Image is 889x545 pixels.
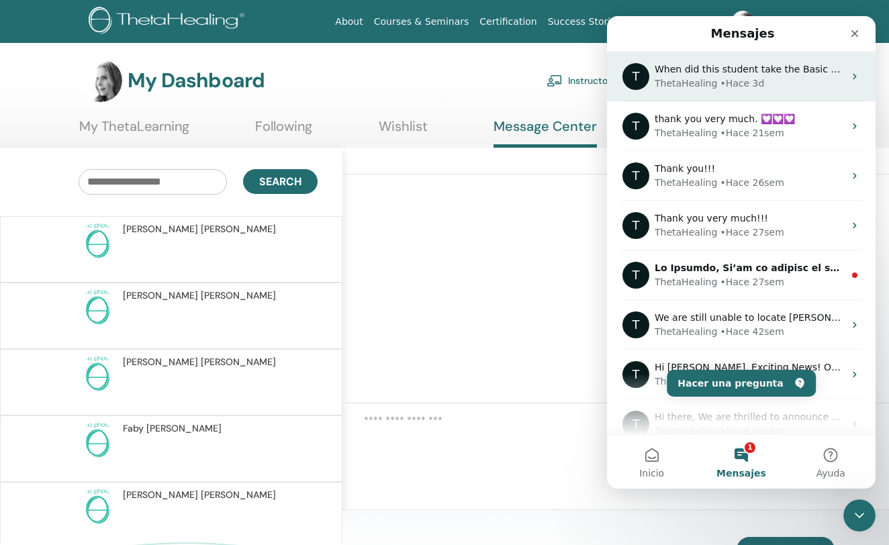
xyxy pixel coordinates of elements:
[48,147,108,158] span: Thank you!!!
[113,408,177,422] div: • Hace 60sem
[369,9,475,34] a: Courses & Seminars
[48,209,110,224] div: ThetaHealing
[123,222,276,236] span: [PERSON_NAME] [PERSON_NAME]
[547,75,563,87] img: chalkboard-teacher.svg
[123,289,276,303] span: [PERSON_NAME] [PERSON_NAME]
[243,169,318,194] button: Search
[89,419,179,473] button: Mensajes
[113,60,157,75] div: • Hace 3d
[79,422,116,459] img: no-photo.png
[547,66,662,95] a: Instructor Dashboard
[32,452,57,462] span: Inicio
[113,259,177,273] div: • Hace 27sem
[79,355,116,393] img: no-photo.png
[379,118,428,144] a: Wishlist
[15,146,42,173] div: Profile image for ThetaHealing
[60,354,209,381] button: Hacer una pregunta
[607,16,876,489] iframe: Intercom live chat
[15,295,42,322] div: Profile image for ThetaHealing
[48,309,110,323] div: ThetaHealing
[79,289,116,326] img: no-photo.png
[48,358,110,373] div: ThetaHealing
[732,11,753,32] img: default.jpg
[79,59,122,102] img: default.jpg
[494,118,597,148] a: Message Center
[89,7,249,37] img: logo.png
[79,488,116,526] img: no-photo.png
[113,309,177,323] div: • Hace 42sem
[255,118,312,144] a: Following
[48,160,110,174] div: ThetaHealing
[48,259,110,273] div: ThetaHealing
[48,48,334,58] span: When did this student take the Basic DNA seminar with you?
[843,499,876,532] iframe: Intercom live chat
[15,97,42,123] div: Profile image for ThetaHealing
[15,395,42,422] div: Profile image for ThetaHealing
[113,110,177,124] div: • Hace 21sem
[48,60,110,75] div: ThetaHealing
[330,9,368,34] a: About
[79,222,116,260] img: no-photo.png
[543,9,626,34] a: Success Stories
[686,9,721,34] a: Store
[48,197,161,207] span: Thank you very much!!!
[474,9,542,34] a: Certification
[259,175,301,189] span: Search
[79,118,189,144] a: My ThetaLearning
[123,355,276,369] span: [PERSON_NAME] [PERSON_NAME]
[48,408,110,422] div: ThetaHealing
[15,345,42,372] div: Profile image for ThetaHealing
[15,246,42,272] div: Profile image for ThetaHealing
[123,488,276,502] span: [PERSON_NAME] [PERSON_NAME]
[15,196,42,223] div: Profile image for ThetaHealing
[113,160,177,174] div: • Hace 26sem
[128,68,265,93] h3: My Dashboard
[179,419,269,473] button: Ayuda
[48,110,110,124] div: ThetaHealing
[626,9,686,34] a: Resources
[123,422,222,436] span: Faby [PERSON_NAME]
[109,452,159,462] span: Mensajes
[209,452,238,462] span: Ayuda
[48,97,188,108] span: thank you very much. 💟💟💟
[113,209,177,224] div: • Hace 27sem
